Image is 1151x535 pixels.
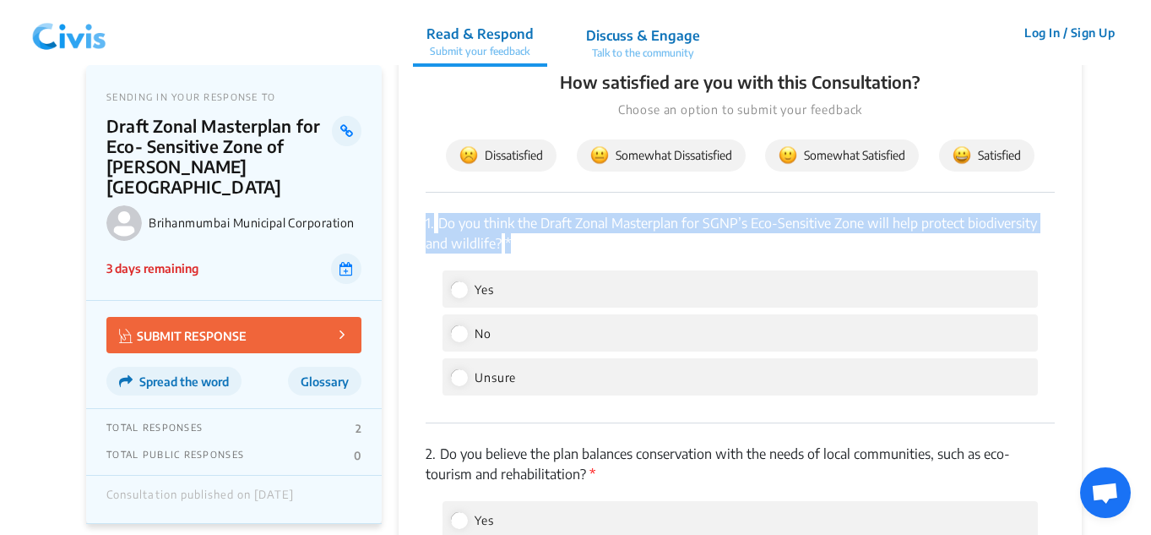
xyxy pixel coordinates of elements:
[106,367,242,396] button: Spread the word
[446,139,556,172] button: Dissatisfied
[451,369,466,385] input: Unsure
[106,260,198,278] p: 3 days remaining
[590,146,609,165] img: somewhat_dissatisfied.svg
[106,449,244,462] p: TOTAL PUBLIC RESPONSES
[953,146,971,165] img: satisfied.svg
[426,101,1055,119] p: Choose an option to submit your feedback
[356,422,361,435] p: 2
[451,512,466,527] input: Yes
[426,213,1055,254] p: Do you think the Draft Zonal Masterplan for SGNP’s Eco-Sensitive Zone will help protect biodivers...
[459,146,543,165] span: Dissatisfied
[426,444,1055,484] p: Do you believe the plan balances conservation with the needs of local communities, such as eco-to...
[451,281,466,297] input: Yes
[953,146,1021,165] span: Satisfied
[106,317,361,353] button: SUBMIT RESPONSE
[1080,467,1131,518] div: Open chat
[475,513,494,527] span: Yes
[149,216,361,231] p: Brihanmumbai Municipal Corporation
[106,422,203,435] p: TOTAL RESPONSES
[426,44,534,59] p: Submit your feedback
[426,445,436,462] span: 2.
[590,146,732,165] span: Somewhat Dissatisfied
[119,329,133,343] img: Vector.jpg
[426,24,534,44] p: Read & Respond
[426,215,434,232] span: 1.
[577,139,746,172] button: Somewhat Dissatisfied
[586,25,700,46] p: Discuss & Engage
[765,139,919,172] button: Somewhat Satisfied
[139,374,229,389] span: Spread the word
[939,139,1034,172] button: Satisfied
[586,46,700,61] p: Talk to the community
[779,146,797,165] img: somewhat_satisfied.svg
[106,91,361,102] p: SENDING IN YOUR RESPONSE TO
[459,146,478,165] img: dissatisfied.svg
[106,116,332,197] p: Draft Zonal Masterplan for Eco- Sensitive Zone of [PERSON_NAME][GEOGRAPHIC_DATA]
[451,325,466,341] input: No
[475,326,491,341] span: No
[106,489,294,510] div: Consultation published on [DATE]
[119,325,247,345] p: SUBMIT RESPONSE
[426,70,1055,94] p: How satisfied are you with this Consultation?
[475,282,494,297] span: Yes
[475,370,516,385] span: Unsure
[106,205,142,241] img: Brihanmumbai Municipal Corporation logo
[354,449,361,462] p: 0
[1013,19,1126,46] button: Log In / Sign Up
[301,374,349,389] span: Glossary
[779,146,905,165] span: Somewhat Satisfied
[25,8,113,58] img: navlogo.png
[288,367,361,396] button: Glossary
